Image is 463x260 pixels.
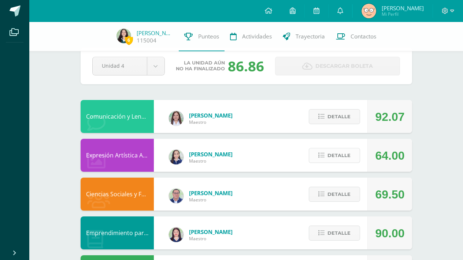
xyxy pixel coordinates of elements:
span: Unidad 4 [102,57,138,74]
span: Maestro [189,158,233,164]
div: 90.00 [375,217,404,250]
img: c1c1b07ef08c5b34f56a5eb7b3c08b85.png [169,189,184,203]
a: Actividades [225,22,277,51]
span: Contactos [351,33,376,40]
span: Maestro [189,197,233,203]
span: [PERSON_NAME] [382,4,424,12]
img: acecb51a315cac2de2e3deefdb732c9f.png [169,111,184,126]
div: 86.86 [228,56,264,75]
span: Detalle [327,110,351,123]
span: Trayectoria [296,33,325,40]
button: Detalle [309,187,360,202]
a: Unidad 4 [93,57,164,75]
img: 360951c6672e02766e5b7d72674f168c.png [169,150,184,164]
div: Ciencias Sociales y Formación Ciudadana [81,178,154,211]
a: Punteos [179,22,225,51]
span: Descargar boleta [315,57,373,75]
span: Detalle [327,226,351,240]
span: [PERSON_NAME] [189,189,233,197]
div: 92.07 [375,100,404,133]
div: 69.50 [375,178,404,211]
span: La unidad aún no ha finalizado [176,60,225,72]
span: Actividades [242,33,272,40]
div: Emprendimiento para la Productividad [81,216,154,249]
img: 537b21eac08d256d3d8b771db7e5ca6f.png [362,4,376,18]
span: [PERSON_NAME] [189,112,233,119]
span: Maestro [189,119,233,125]
span: Punteos [198,33,219,40]
img: f48cd29e58dc7f443bba771c50f23856.png [116,29,131,43]
span: [PERSON_NAME] [189,151,233,158]
button: Detalle [309,226,360,241]
a: 115004 [137,37,156,44]
a: Trayectoria [277,22,330,51]
a: [PERSON_NAME] [137,29,173,37]
span: Mi Perfil [382,11,424,17]
button: Detalle [309,148,360,163]
div: Expresión Artística ARTES PLÁSTICAS [81,139,154,172]
span: Detalle [327,149,351,162]
span: [PERSON_NAME] [189,228,233,235]
span: Detalle [327,187,351,201]
div: 64.00 [375,139,404,172]
div: Comunicación y Lenguaje, Inglés [81,100,154,133]
a: Contactos [330,22,382,51]
span: Maestro [189,235,233,242]
img: a452c7054714546f759a1a740f2e8572.png [169,227,184,242]
span: 6 [125,36,133,45]
button: Detalle [309,109,360,124]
